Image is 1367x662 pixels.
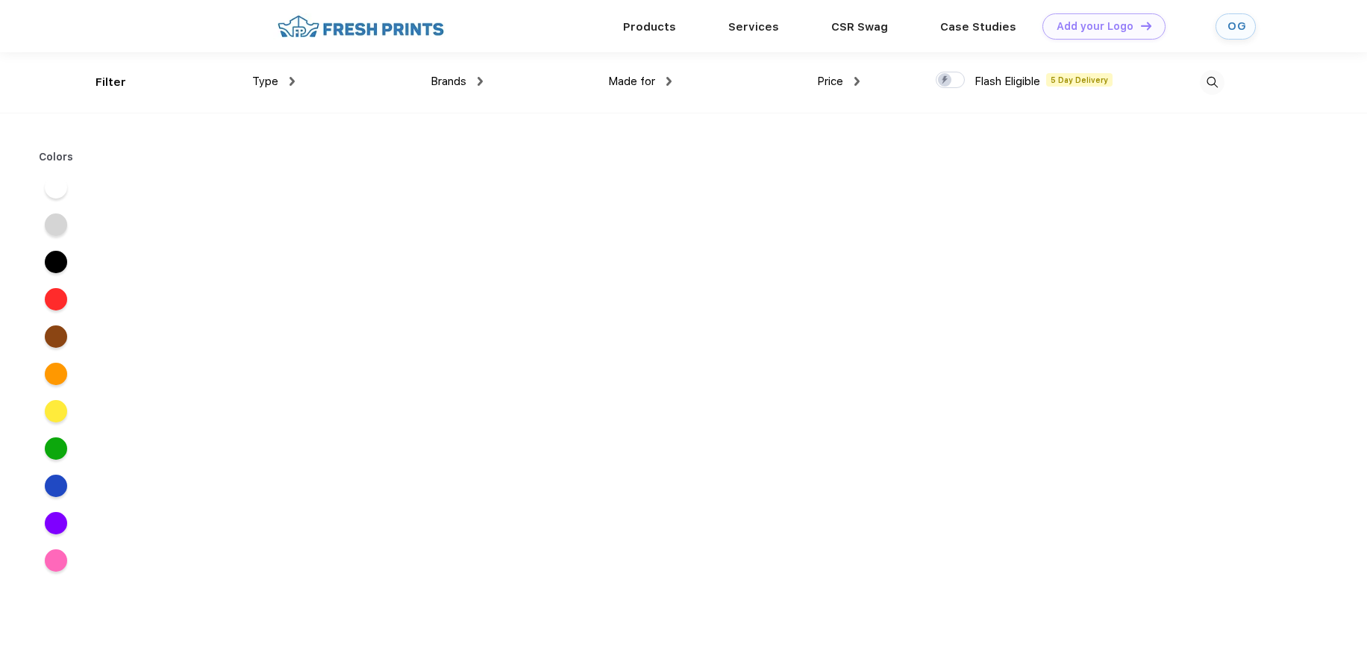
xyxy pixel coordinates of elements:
[623,20,676,34] a: Products
[1057,20,1133,33] div: Add your Logo
[666,77,672,86] img: dropdown.png
[96,74,126,91] div: Filter
[1141,22,1151,30] img: DT
[478,77,483,86] img: dropdown.png
[290,77,295,86] img: dropdown.png
[273,13,448,40] img: fo%20logo%202.webp
[431,75,466,88] span: Brands
[608,75,655,88] span: Made for
[28,149,85,165] div: Colors
[1216,13,1256,40] a: OG
[854,77,860,86] img: dropdown.png
[975,75,1040,88] span: Flash Eligible
[817,75,843,88] span: Price
[1200,70,1224,95] img: desktop_search.svg
[1227,20,1244,33] div: OG
[252,75,278,88] span: Type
